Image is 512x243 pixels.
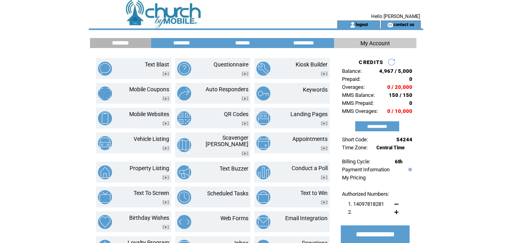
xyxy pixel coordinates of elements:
[409,100,412,106] span: 0
[342,100,374,106] span: MMS Prepaid:
[220,215,248,221] a: Web Forms
[379,68,412,74] span: 4,967 / 5,000
[321,146,328,151] img: video.png
[396,137,412,143] span: 54244
[145,61,169,68] a: Text Blast
[207,190,248,197] a: Scheduled Tasks
[177,62,191,76] img: questionnaire.png
[303,86,328,93] a: Keywords
[162,225,169,229] img: video.png
[356,22,368,27] a: logout
[98,86,112,100] img: mobile-coupons.png
[98,190,112,204] img: text-to-screen.png
[98,136,112,150] img: vehicle-listing.png
[256,215,270,229] img: email-integration.png
[359,59,383,65] span: CREDITS
[130,165,169,171] a: Property Listing
[321,175,328,180] img: video.png
[206,135,248,147] a: Scavenger [PERSON_NAME]
[342,92,375,98] span: MMS Balance:
[98,165,112,179] img: property-listing.png
[256,190,270,204] img: text-to-win.png
[98,111,112,125] img: mobile-websites.png
[214,61,248,68] a: Questionnaire
[342,68,362,74] span: Balance:
[134,190,169,196] a: Text To Screen
[162,146,169,151] img: video.png
[162,200,169,205] img: video.png
[321,200,328,205] img: video.png
[395,159,402,165] span: 6th
[360,40,390,46] span: My Account
[371,14,420,19] span: Hello [PERSON_NAME]
[342,159,370,165] span: Billing Cycle:
[342,175,366,181] a: My Pricing
[321,121,328,126] img: video.png
[162,175,169,180] img: video.png
[376,145,405,151] span: Central Time
[177,138,191,152] img: scavenger-hunt.png
[177,165,191,179] img: text-buzzer.png
[342,84,365,90] span: Overages:
[321,72,328,76] img: video.png
[290,111,328,117] a: Landing Pages
[177,190,191,204] img: scheduled-tasks.png
[177,215,191,229] img: web-forms.png
[129,86,169,92] a: Mobile Coupons
[224,111,248,117] a: QR Codes
[177,111,191,125] img: qr-codes.png
[242,72,248,76] img: video.png
[177,86,191,100] img: auto-responders.png
[162,72,169,76] img: video.png
[296,61,328,68] a: Kiosk Builder
[342,137,368,143] span: Short Code:
[220,165,248,172] a: Text Buzzer
[256,62,270,76] img: kiosk-builder.png
[162,121,169,126] img: video.png
[285,215,328,221] a: Email Integration
[348,201,384,207] span: 1. 14097818281
[350,22,356,28] img: account_icon.gif
[98,62,112,76] img: text-blast.png
[129,215,169,221] a: Birthday Wishes
[292,136,328,142] a: Appointments
[409,76,412,82] span: 0
[342,191,389,197] span: Authorized Numbers:
[387,84,412,90] span: 0 / 20,000
[162,96,169,101] img: video.png
[348,209,352,215] span: 2.
[256,136,270,150] img: appointments.png
[393,22,414,27] a: contact us
[342,76,360,82] span: Prepaid:
[242,96,248,101] img: video.png
[342,167,390,173] a: Payment Information
[342,145,368,151] span: Time Zone:
[300,190,328,196] a: Text to Win
[406,168,412,171] img: help.gif
[242,121,248,126] img: video.png
[134,136,169,142] a: Vehicle Listing
[129,111,169,117] a: Mobile Websites
[292,165,328,171] a: Conduct a Poll
[387,108,412,114] span: 0 / 10,000
[342,108,378,114] span: MMS Overages:
[206,86,248,92] a: Auto Responders
[242,151,248,156] img: video.png
[256,111,270,125] img: landing-pages.png
[256,165,270,179] img: conduct-a-poll.png
[387,22,393,28] img: contact_us_icon.gif
[98,215,112,229] img: birthday-wishes.png
[256,86,270,100] img: keywords.png
[389,92,412,98] span: 150 / 150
